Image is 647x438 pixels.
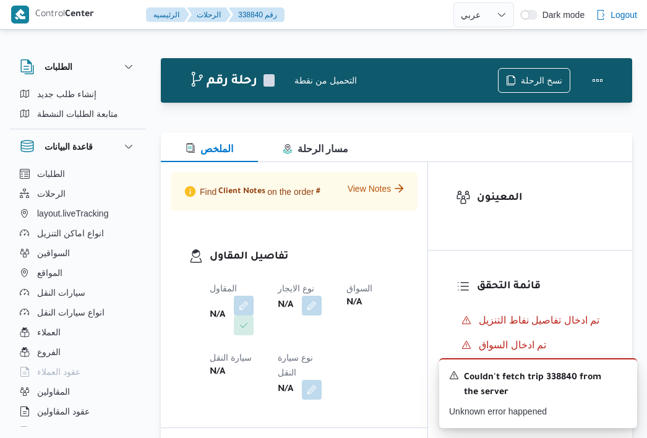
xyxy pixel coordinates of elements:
[538,10,585,20] span: Dark mode
[210,353,252,363] span: سيارة النقل
[346,283,372,293] span: السواق
[210,308,225,323] b: N/A
[20,59,136,74] button: الطلبات
[37,325,61,340] span: العملاء
[479,338,546,353] span: تم ادخال السواق
[10,164,146,432] div: قاعدة البيانات
[37,186,66,201] span: الرحلات
[278,382,293,397] b: N/A
[37,384,70,399] span: المقاولين
[449,405,627,418] p: Unknown error happened
[15,84,141,104] button: إنشاء طلب جديد
[477,278,604,295] h3: قائمة التحقق
[464,371,612,400] span: Couldn't fetch trip 338840 from the server
[15,243,141,263] button: السواقين
[479,313,599,328] span: تم ادخال تفاصيل نفاط التنزيل
[15,303,141,322] button: انواع سيارات النقل
[498,68,570,93] button: نسخ الرحلة
[521,73,562,88] span: نسخ الرحلة
[585,68,610,93] button: Actions
[15,401,141,421] button: عقود المقاولين
[479,340,546,350] span: تم ادخال السواق
[15,204,141,223] button: layout.liveTracking
[37,404,90,419] span: عقود المقاولين
[210,365,225,380] b: N/A
[278,353,313,377] span: نوع سيارة النقل
[37,265,62,280] span: المواقع
[15,283,141,303] button: سيارات النقل
[15,322,141,342] button: العملاء
[20,139,136,154] button: قاعدة البيانات
[15,362,141,382] button: عقود العملاء
[10,84,146,129] div: الطلبات
[65,10,94,20] b: Center
[45,59,72,74] h3: الطلبات
[37,345,61,359] span: الفروع
[477,190,604,207] h3: المعينون
[456,335,604,355] button: تم ادخال السواق
[591,2,642,27] button: Logout
[218,187,265,197] span: Client Notes
[181,182,322,201] p: Find on the order
[316,187,320,197] span: #
[348,182,408,195] button: View Notes
[15,263,141,283] button: المواقع
[456,311,604,330] button: تم ادخال تفاصيل نفاط التنزيل
[37,246,70,260] span: السواقين
[449,369,627,400] div: Notification
[186,144,233,154] span: الملخص
[15,164,141,184] button: الطلبات
[346,296,362,311] b: N/A
[45,139,93,154] h3: قاعدة البيانات
[37,206,108,221] span: layout.liveTracking
[37,364,80,379] span: عقود العملاء
[15,342,141,362] button: الفروع
[294,74,498,87] div: التحميل من نقطة
[479,315,599,325] span: تم ادخال تفاصيل نفاط التنزيل
[210,249,400,265] h3: تفاصيل المقاول
[37,305,105,320] span: انواع سيارات النقل
[283,144,348,154] span: مسار الرحلة
[228,7,285,22] button: 338840 رقم
[15,184,141,204] button: الرحلات
[37,106,118,121] span: متابعة الطلبات النشطة
[611,7,637,22] span: Logout
[11,6,29,24] img: X8yXhbKr1z7QwAAAABJRU5ErkJggg==
[37,166,65,181] span: الطلبات
[15,382,141,401] button: المقاولين
[37,226,104,241] span: انواع اماكن التنزيل
[15,104,141,124] button: متابعة الطلبات النشطة
[146,7,189,22] button: الرئيسيه
[210,283,237,293] span: المقاول
[278,298,293,313] b: N/A
[15,223,141,243] button: انواع اماكن التنزيل
[37,285,85,300] span: سيارات النقل
[37,87,96,101] span: إنشاء طلب جديد
[187,7,231,22] button: الرحلات
[278,283,314,293] span: نوع الايجار
[189,74,257,90] h2: رحلة رقم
